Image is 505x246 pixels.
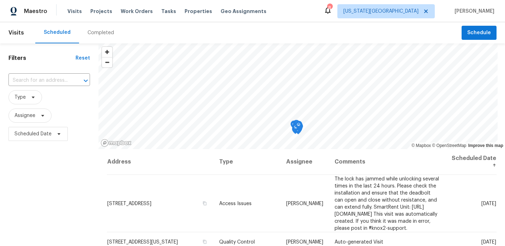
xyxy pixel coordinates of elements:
[446,149,497,175] th: Scheduled Date ↑
[102,47,112,57] button: Zoom in
[102,57,112,67] button: Zoom out
[101,139,132,147] a: Mapbox homepage
[81,76,91,86] button: Open
[202,200,208,206] button: Copy Address
[286,240,323,245] span: [PERSON_NAME]
[14,94,26,101] span: Type
[107,201,151,206] span: [STREET_ADDRESS]
[432,143,466,148] a: OpenStreetMap
[295,121,302,132] div: Map marker
[343,8,419,15] span: [US_STATE][GEOGRAPHIC_DATA]
[290,121,297,131] div: Map marker
[293,122,300,133] div: Map marker
[335,240,383,245] span: Auto-generated Visit
[8,55,76,62] h1: Filters
[102,57,112,67] span: Zoom out
[121,8,153,15] span: Work Orders
[185,8,212,15] span: Properties
[107,240,178,245] span: [STREET_ADDRESS][US_STATE]
[88,29,114,36] div: Completed
[468,143,503,148] a: Improve this map
[467,29,491,37] span: Schedule
[293,120,300,131] div: Map marker
[286,201,323,206] span: [PERSON_NAME]
[219,240,255,245] span: Quality Control
[14,130,52,137] span: Scheduled Date
[411,143,431,148] a: Mapbox
[292,123,299,134] div: Map marker
[44,29,71,36] div: Scheduled
[202,239,208,245] button: Copy Address
[327,4,332,11] div: 8
[462,26,497,40] button: Schedule
[76,55,90,62] div: Reset
[161,9,176,14] span: Tasks
[481,240,496,245] span: [DATE]
[329,149,446,175] th: Comments
[219,201,252,206] span: Access Issues
[214,149,281,175] th: Type
[8,25,24,41] span: Visits
[335,176,439,230] span: The lock has jammed while unlocking several times in the last 24 hours. Please check the installa...
[14,112,35,119] span: Assignee
[281,149,329,175] th: Assignee
[481,201,496,206] span: [DATE]
[221,8,266,15] span: Geo Assignments
[67,8,82,15] span: Visits
[90,8,112,15] span: Projects
[452,8,494,15] span: [PERSON_NAME]
[8,75,70,86] input: Search for an address...
[107,149,214,175] th: Address
[24,8,47,15] span: Maestro
[98,43,498,149] canvas: Map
